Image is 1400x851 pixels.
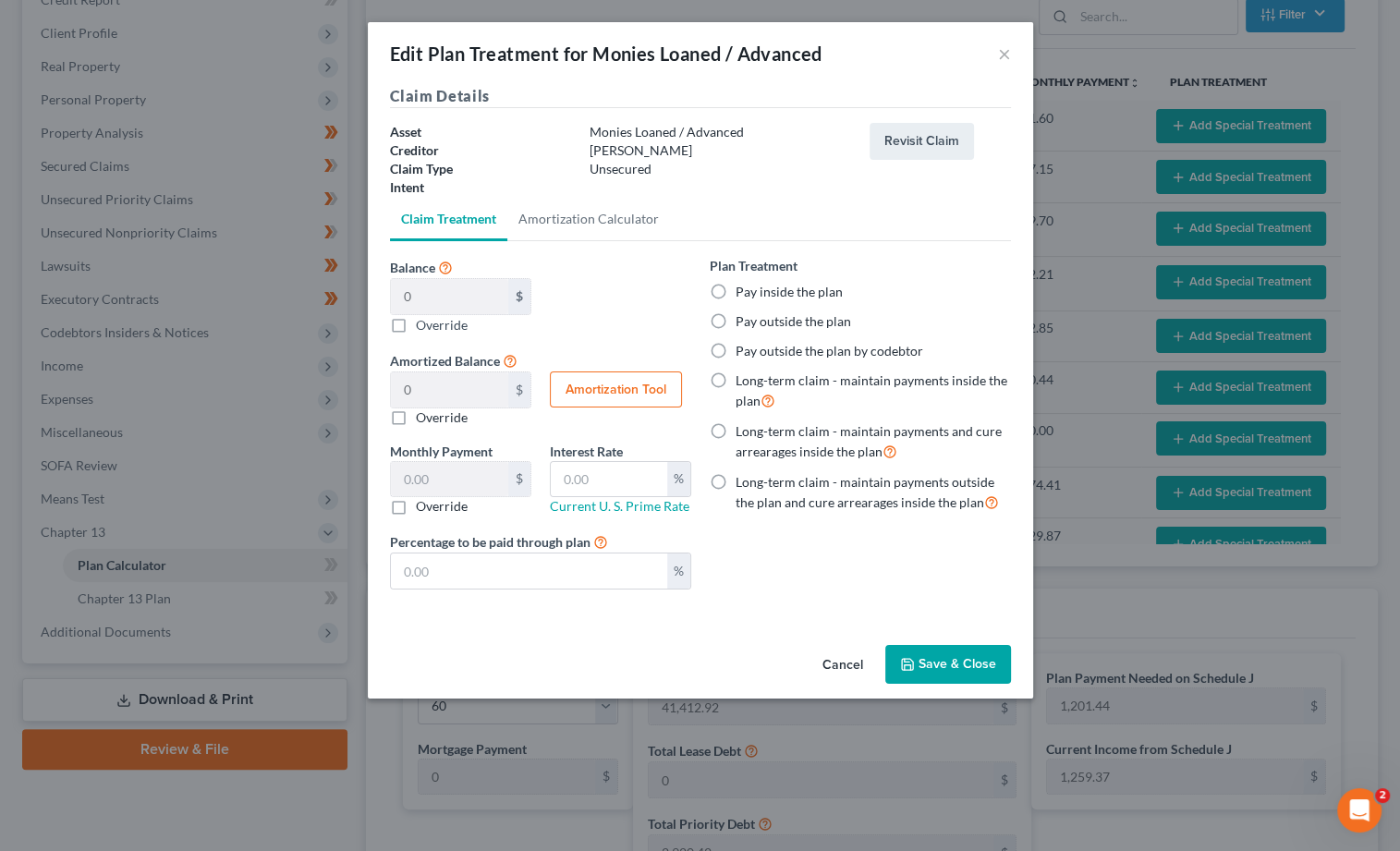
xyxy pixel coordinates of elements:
[508,279,530,314] div: $
[736,473,1011,513] label: Long-term claim - maintain payments outside the plan and cure arrearages inside the plan
[416,315,468,334] label: Override
[390,442,493,461] label: Monthly Payment
[381,141,580,160] div: Creditor
[381,123,580,141] div: Asset
[381,160,580,178] div: Claim Type
[390,534,590,550] span: Percentage to be paid through plan
[390,353,500,369] span: Amortized Balance
[885,645,1011,684] button: Save & Close
[870,123,974,160] button: Revisit Claim
[580,123,860,141] div: Monies Loaned / Advanced
[550,442,623,461] label: Interest Rate
[381,178,580,197] div: Intent
[710,256,797,275] label: Plan Treatment
[551,462,667,497] input: 0.00
[667,462,690,497] div: %
[507,197,670,241] a: Amortization Calculator
[808,647,878,684] button: Cancel
[416,497,468,516] label: Override
[390,260,435,275] span: Balance
[416,408,468,427] label: Override
[1337,788,1382,833] iframe: Intercom live chat
[736,283,843,301] label: Pay inside the plan
[391,553,667,589] input: 0.00
[508,372,530,407] div: $
[391,372,508,407] input: 0.00
[580,141,860,160] div: [PERSON_NAME]
[550,498,689,514] a: Current U. S. Prime Rate
[667,553,690,589] div: %
[390,85,1011,108] h5: Claim Details
[550,371,682,408] button: Amortization Tool
[390,41,822,67] div: Edit Plan Treatment for Monies Loaned / Advanced
[736,371,1011,411] label: Long-term claim - maintain payments inside the plan
[508,462,530,497] div: $
[391,462,508,497] input: 0.00
[736,312,851,331] label: Pay outside the plan
[998,43,1011,65] button: ×
[736,422,1011,462] label: Long-term claim - maintain payments and cure arrearages inside the plan
[1375,788,1390,803] span: 2
[580,160,860,178] div: Unsecured
[390,197,507,241] a: Claim Treatment
[736,342,923,360] label: Pay outside the plan by codebtor
[391,279,508,314] input: Balance $ Override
